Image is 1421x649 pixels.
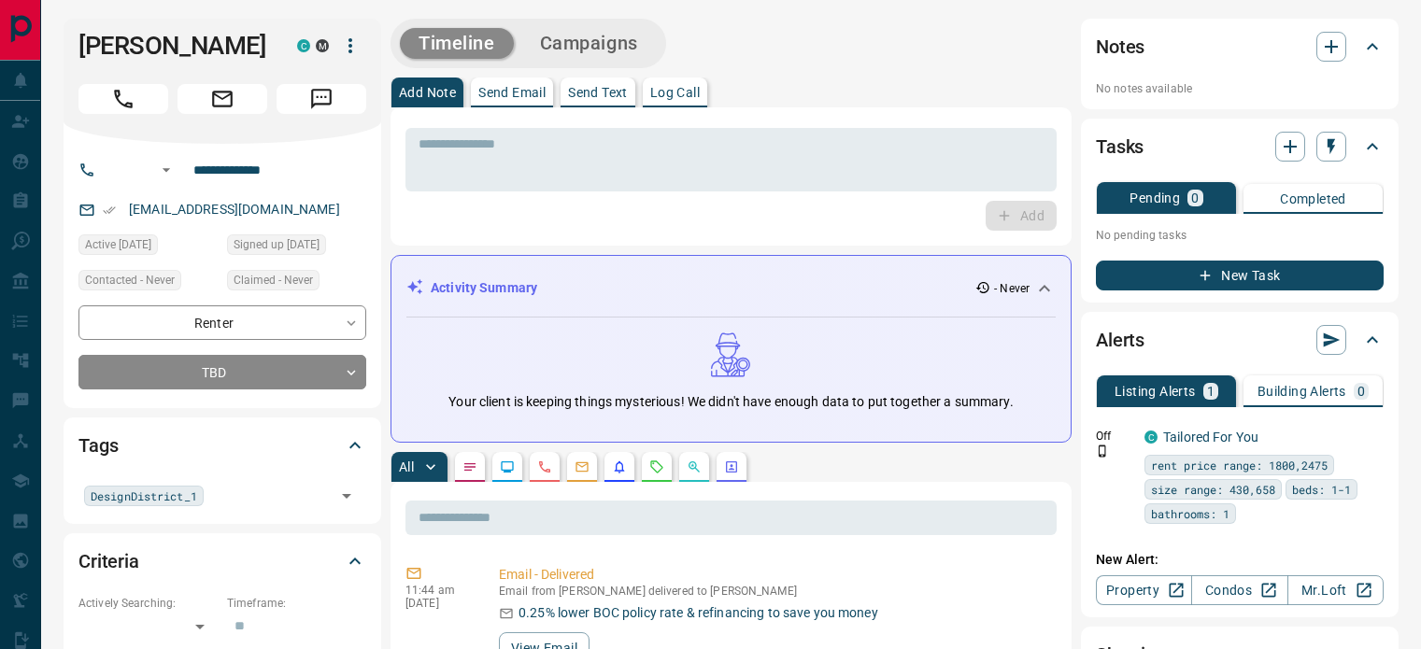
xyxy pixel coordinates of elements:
span: size range: 430,658 [1151,480,1275,499]
span: Contacted - Never [85,271,175,289]
p: Log Call [650,86,700,99]
svg: Agent Actions [724,459,739,474]
p: Building Alerts [1258,385,1346,398]
span: rent price range: 1800,2475 [1151,456,1328,474]
p: Off [1096,428,1133,444]
button: Open [334,483,360,509]
p: 1 [1207,385,1215,398]
p: All [399,460,414,473]
div: condos.ca [297,39,310,52]
h2: Tasks [1096,132,1144,162]
svg: Calls [537,459,552,474]
div: Alerts [1096,317,1384,362]
button: Open [155,159,178,181]
svg: Requests [649,459,664,474]
a: [EMAIL_ADDRESS][DOMAIN_NAME] [129,202,340,217]
p: Send Text [568,86,628,99]
a: Tailored For You [1163,430,1258,444]
span: Call [78,84,168,114]
p: [DATE] [405,597,471,610]
p: No pending tasks [1096,221,1384,249]
svg: Listing Alerts [612,459,627,474]
p: Add Note [399,86,456,99]
span: DesignDistrict_1 [91,487,197,505]
p: 0.25% lower BOC policy rate & refinancing to save you money [519,603,878,623]
p: Listing Alerts [1115,385,1196,398]
span: bathrooms: 1 [1151,504,1229,523]
div: Renter [78,305,366,340]
svg: Lead Browsing Activity [500,459,515,474]
div: Tags [78,423,366,468]
p: Activity Summary [431,278,537,298]
h2: Notes [1096,32,1144,62]
div: Tue Mar 19 2024 [78,234,218,261]
p: No notes available [1096,80,1384,97]
svg: Push Notification Only [1096,444,1109,458]
span: beds: 1-1 [1292,480,1351,499]
div: condos.ca [1144,430,1158,444]
span: Claimed - Never [234,271,313,289]
div: Notes [1096,24,1384,69]
div: mrloft.ca [316,39,329,52]
p: 11:44 am [405,584,471,597]
a: Mr.Loft [1287,575,1384,605]
span: Signed up [DATE] [234,235,320,254]
div: Tasks [1096,124,1384,169]
button: Campaigns [521,28,657,59]
div: Criteria [78,539,366,584]
svg: Notes [462,459,477,474]
p: Email - Delivered [499,565,1049,585]
p: Completed [1280,192,1346,205]
svg: Opportunities [687,459,702,474]
a: Condos [1191,575,1287,605]
p: Actively Searching: [78,595,218,612]
button: Timeline [400,28,514,59]
p: 0 [1357,385,1365,398]
h2: Tags [78,430,118,460]
p: - Never [994,280,1030,297]
div: Fri Aug 15 2014 [227,234,366,261]
p: Email from [PERSON_NAME] delivered to [PERSON_NAME] [499,585,1049,598]
p: Timeframe: [227,595,366,612]
p: Send Email [478,86,546,99]
div: Activity Summary- Never [406,271,1056,305]
p: Your client is keeping things mysterious! We didn't have enough data to put together a summary. [448,392,1013,412]
a: Property [1096,575,1192,605]
svg: Email Verified [103,204,116,217]
h2: Criteria [78,546,139,576]
button: New Task [1096,261,1384,290]
h1: [PERSON_NAME] [78,31,269,61]
span: Email [178,84,267,114]
p: 0 [1191,191,1199,205]
p: New Alert: [1096,550,1384,570]
svg: Emails [575,459,590,474]
span: Message [277,84,366,114]
p: Pending [1130,191,1180,205]
div: TBD [78,355,366,389]
span: Active [DATE] [85,235,151,254]
h2: Alerts [1096,325,1144,355]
